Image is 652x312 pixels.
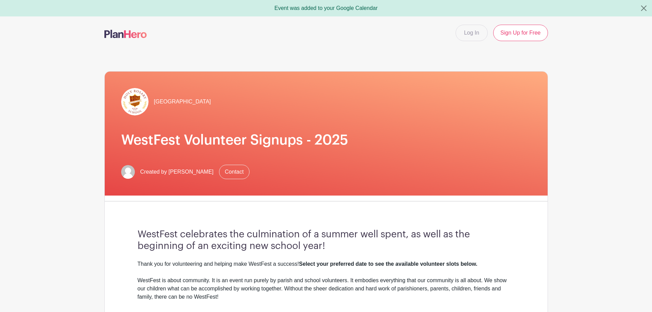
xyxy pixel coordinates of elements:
[140,168,214,176] span: Created by [PERSON_NAME]
[456,25,488,41] a: Log In
[493,25,548,41] a: Sign Up for Free
[138,276,515,301] div: WestFest is about community. It is an event run purely by parish and school volunteers. It embodi...
[121,88,149,115] img: hr-logo-circle.png
[121,132,531,148] h1: WestFest Volunteer Signups - 2025
[121,165,135,179] img: default-ce2991bfa6775e67f084385cd625a349d9dcbb7a52a09fb2fda1e96e2d18dcdb.png
[104,30,147,38] img: logo-507f7623f17ff9eddc593b1ce0a138ce2505c220e1c5a4e2b4648c50719b7d32.svg
[154,98,211,106] span: [GEOGRAPHIC_DATA]
[219,165,250,179] a: Contact
[138,229,515,252] h3: WestFest celebrates the culmination of a summer well spent, as well as the beginning of an exciti...
[299,261,477,267] strong: Select your preferred date to see the available volunteer slots below.
[138,260,515,268] div: Thank you for volunteering and helping make WestFest a success!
